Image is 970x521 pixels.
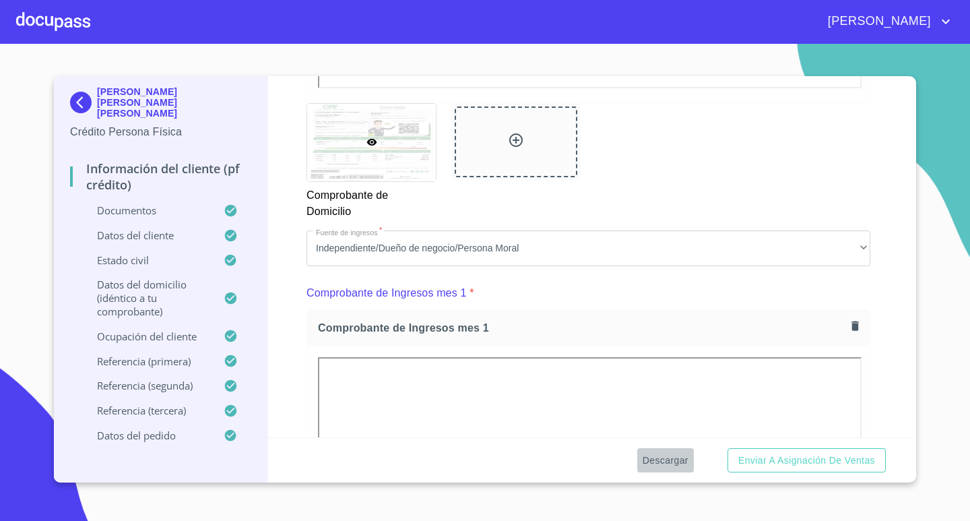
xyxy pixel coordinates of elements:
p: Crédito Persona Física [70,124,251,140]
p: Datos del cliente [70,228,224,242]
button: Descargar [637,448,694,473]
p: Referencia (primera) [70,355,224,368]
p: Información del cliente (PF crédito) [70,160,251,193]
p: Datos del domicilio (idéntico a tu comprobante) [70,278,224,318]
p: Comprobante de Ingresos mes 1 [306,285,466,301]
p: Documentos [70,204,224,217]
button: Enviar a Asignación de Ventas [727,448,886,473]
button: account of current user [818,11,954,32]
p: Estado Civil [70,253,224,267]
p: Ocupación del Cliente [70,330,224,343]
img: Docupass spot blue [70,92,97,113]
p: Datos del pedido [70,429,224,442]
span: Comprobante de Ingresos mes 1 [318,321,846,335]
p: Comprobante de Domicilio [306,182,435,220]
span: [PERSON_NAME] [818,11,938,32]
p: Referencia (segunda) [70,379,224,392]
p: Referencia (tercera) [70,404,224,417]
div: Independiente/Dueño de negocio/Persona Moral [306,231,870,267]
span: Descargar [643,452,688,469]
span: Enviar a Asignación de Ventas [738,452,875,469]
p: [PERSON_NAME] [PERSON_NAME] [PERSON_NAME] [97,86,251,119]
div: [PERSON_NAME] [PERSON_NAME] [PERSON_NAME] [70,86,251,124]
